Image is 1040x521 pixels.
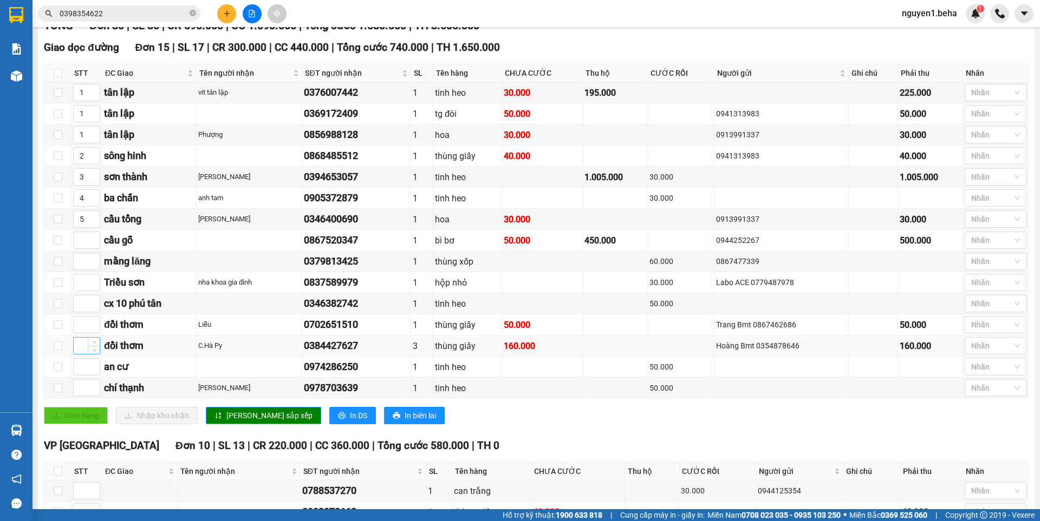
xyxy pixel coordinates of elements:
div: 1 [413,128,432,142]
div: 50.000 [649,382,712,394]
span: | [207,41,210,54]
div: tân lập [104,127,194,142]
td: 0369172409 [302,103,411,124]
div: 30.000 [900,128,961,142]
span: SL 13 [218,439,245,452]
div: 30.000 [900,213,961,226]
div: cầu tổng [104,212,194,227]
div: 0384427627 [304,338,408,353]
span: Decrease Value [88,346,100,354]
div: 1 [413,86,432,100]
span: [PERSON_NAME] sắp xếp [226,410,313,421]
th: Phải thu [898,64,963,82]
div: 0974286250 [304,359,408,374]
div: 50.000 [649,361,712,373]
sup: 1 [977,5,984,12]
td: 0868485512 [302,146,411,167]
th: STT [71,463,102,480]
span: ĐC Giao [105,465,166,477]
div: 225.000 [900,86,961,100]
span: 12:03:21 [DATE] [95,18,172,29]
img: warehouse-icon [11,70,22,82]
div: 1.005.000 [900,170,961,184]
div: tg đôi [435,107,499,121]
span: SL 17 [178,41,204,54]
div: 1 [413,234,432,247]
div: 1 [413,276,432,289]
div: 0369172409 [304,106,408,121]
span: CR 220.000 [253,439,307,452]
td: Hiền Quang [197,167,303,188]
button: plus [217,4,236,23]
div: 0903078663 [302,504,424,519]
div: 0978703639 [304,380,408,395]
div: chí thạnh [104,380,194,395]
td: anh tam [197,188,303,209]
button: downloadNhập kho nhận [116,407,198,424]
th: CƯỚC RỒI [648,64,714,82]
div: nha khoa gia đình [198,277,301,288]
span: aim [273,10,281,17]
span: file-add [248,10,256,17]
button: sort-ascending[PERSON_NAME] sắp xếp [206,407,321,424]
div: 160.000 [900,339,961,353]
div: [PERSON_NAME] [198,172,301,182]
td: vit tân lập [197,82,303,103]
div: 1.005.000 [584,170,646,184]
span: Increase Value [88,338,100,346]
div: 30.000 [649,171,712,183]
span: TH 1.650.000 [437,41,500,54]
div: tân lập [104,106,194,121]
div: 0856988128 [304,127,408,142]
span: ĐC Giao [105,67,185,79]
div: C.Hà Py [198,340,301,351]
td: 0346400690 [302,209,411,230]
td: 0384427627 [302,335,411,357]
span: | [213,439,216,452]
th: Phải thu [900,463,963,480]
span: [PERSON_NAME] [121,30,206,41]
div: đồi thơm [104,317,194,332]
span: Miền Nam [707,509,841,521]
td: 0379813425 [302,251,411,272]
div: 0376007442 [304,85,408,100]
span: Tên người nhận [180,465,289,477]
div: 40.000 [533,505,623,519]
span: message [11,498,22,509]
span: | [248,439,250,452]
div: 0941313983 [716,108,847,120]
div: Trang Bmt 0867462686 [716,319,847,331]
td: Phượng [197,124,303,146]
th: Thu hộ [583,64,648,82]
div: thùng giấy [435,318,499,332]
span: ⚪️ [843,513,847,517]
div: 30.000 [649,276,712,288]
div: 30.000 [649,192,712,204]
span: caret-down [1019,9,1029,18]
th: Ghi chú [849,64,898,82]
div: 160.000 [504,339,581,353]
span: question-circle [11,450,22,460]
span: Hỗ trợ kỹ thuật: [503,509,602,521]
div: tinh heo [435,360,499,374]
span: Miền Bắc [849,509,927,521]
div: bì bơ [435,234,499,247]
span: down [91,347,97,353]
div: hoa [435,213,499,226]
div: Labo ACE 0779487978 [716,276,847,288]
div: vit tân lập [198,87,301,98]
span: CC 360.000 [315,439,369,452]
span: In biên lai [405,410,436,421]
div: 0944252267 [716,234,847,246]
button: printerIn DS [329,407,376,424]
td: 0978703639 [302,378,411,399]
div: thùng giấy [454,505,529,519]
div: Hoàng Bmt 0354878646 [716,340,847,352]
span: Cung cấp máy in - giấy in: [620,509,705,521]
th: SL [426,463,452,480]
div: 1 [413,170,432,184]
th: CHƯA CƯỚC [502,64,583,82]
button: aim [268,4,287,23]
div: thùng giấy [435,339,499,353]
div: 0913991337 [716,213,847,225]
